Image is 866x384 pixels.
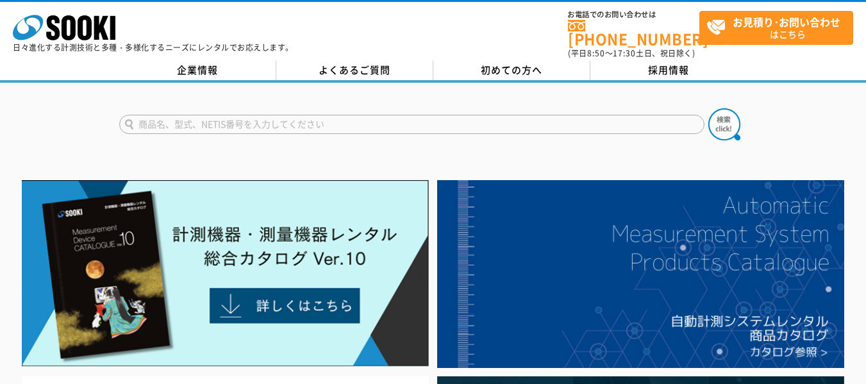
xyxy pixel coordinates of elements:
span: お電話でのお問い合わせは [568,11,699,19]
a: よくあるご質問 [276,61,433,80]
a: 初めての方へ [433,61,590,80]
span: (平日 ～ 土日、祝日除く) [568,47,695,59]
p: 日々進化する計測技術と多種・多様化するニーズにレンタルでお応えします。 [13,44,294,51]
strong: お見積り･お問い合わせ [733,14,840,29]
img: btn_search.png [708,108,740,140]
a: 企業情報 [119,61,276,80]
a: [PHONE_NUMBER] [568,20,699,46]
span: 17:30 [613,47,636,59]
img: Catalog Ver10 [22,180,429,367]
span: 8:50 [587,47,605,59]
input: 商品名、型式、NETIS番号を入力してください [119,115,704,134]
a: お見積り･お問い合わせはこちら [699,11,853,45]
img: 自動計測システムカタログ [437,180,844,368]
span: はこちら [706,12,853,44]
a: 採用情報 [590,61,747,80]
span: 初めての方へ [481,63,542,77]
